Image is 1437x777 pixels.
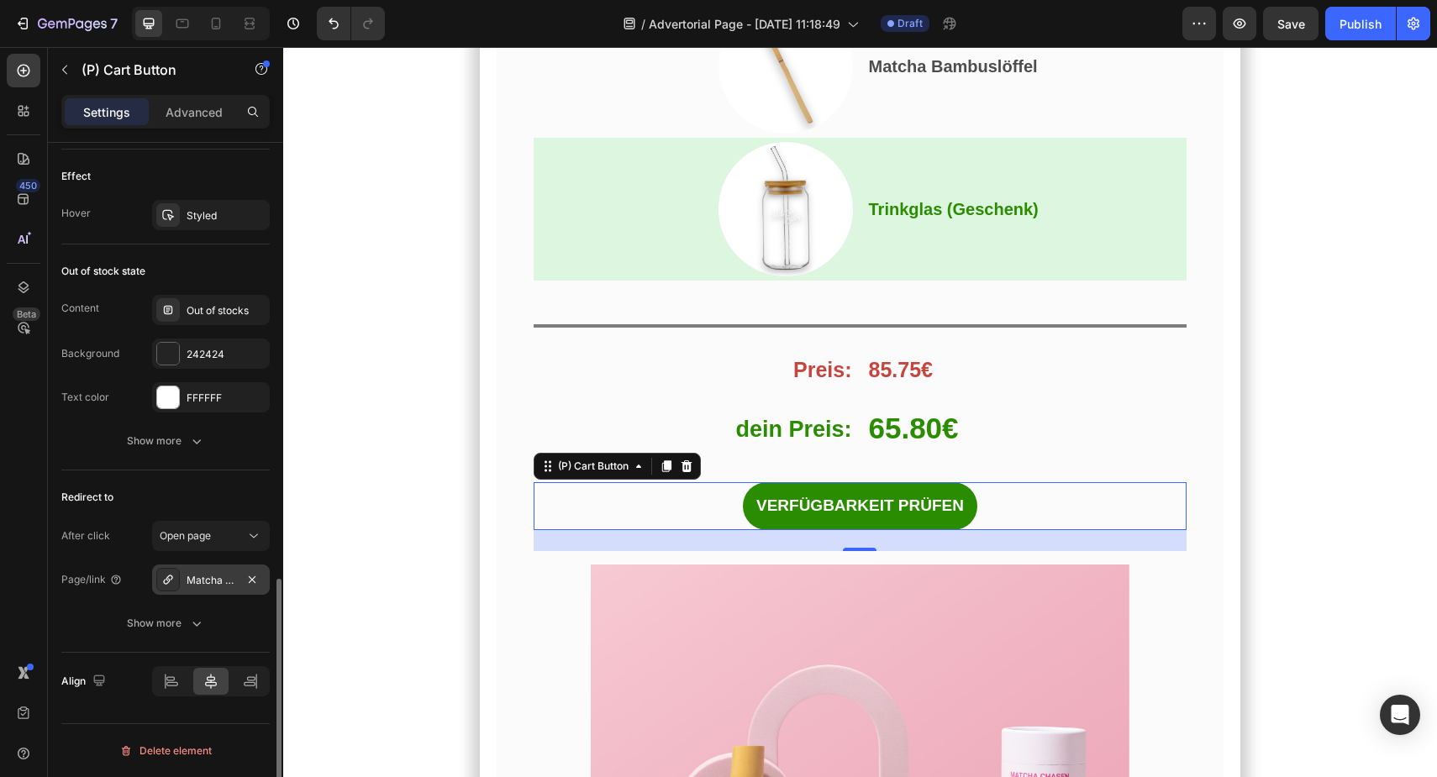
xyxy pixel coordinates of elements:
[1277,17,1305,31] span: Save
[61,572,123,587] div: Page/link
[897,16,923,31] span: Draft
[127,615,205,632] div: Show more
[61,490,113,505] div: Redirect to
[452,370,568,395] strong: dein Preis:
[13,307,40,321] div: Beta
[435,95,570,229] img: gempages_581616054950691572-8275ac6e-a4e8-48fe-bba7-a310daf591ae.png
[61,738,270,764] button: Delete element
[187,303,266,318] div: Out of stocks
[187,573,235,588] div: Matcha Traditional Set
[271,412,349,427] div: (P) Cart Button
[585,153,755,171] strong: Trinkglas (Geschenk)
[641,15,645,33] span: /
[61,528,110,543] div: After click
[152,521,270,551] button: Open page
[1263,7,1319,40] button: Save
[61,390,109,405] div: Text color
[317,7,385,40] div: Undo/Redo
[187,391,266,406] div: FFFFFF
[82,60,224,80] p: (P) Cart Button
[585,365,675,397] strong: 65.80€
[61,670,109,693] div: Align
[283,47,1437,777] iframe: Design area
[7,7,125,40] button: 7
[166,103,223,121] p: Advanced
[61,608,270,638] button: Show more
[473,449,681,470] div: VERFÜGBARKEIT PRÜFEN
[1340,15,1382,33] div: Publish
[160,529,211,542] span: Open page
[1380,695,1420,735] div: Open Intercom Messenger
[127,433,205,449] div: Show more
[61,426,270,456] button: Show more
[119,741,212,761] div: Delete element
[649,15,840,33] span: Advertorial Page - [DATE] 11:18:49
[83,103,130,121] p: Settings
[61,264,145,279] div: Out of stock state
[585,311,649,334] strong: 85.75€
[510,311,568,334] strong: Preis:
[1325,7,1396,40] button: Publish
[61,346,119,361] div: Background
[16,179,40,192] div: 450
[585,10,754,29] strong: Matcha Bambuslöffel
[187,347,266,362] div: 242424
[61,301,99,316] div: Content
[460,435,694,483] button: VERFÜGBARKEIT PRÜFEN
[61,206,91,221] div: Hover
[110,13,118,34] p: 7
[61,169,91,184] div: Effect
[187,208,266,223] div: Styled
